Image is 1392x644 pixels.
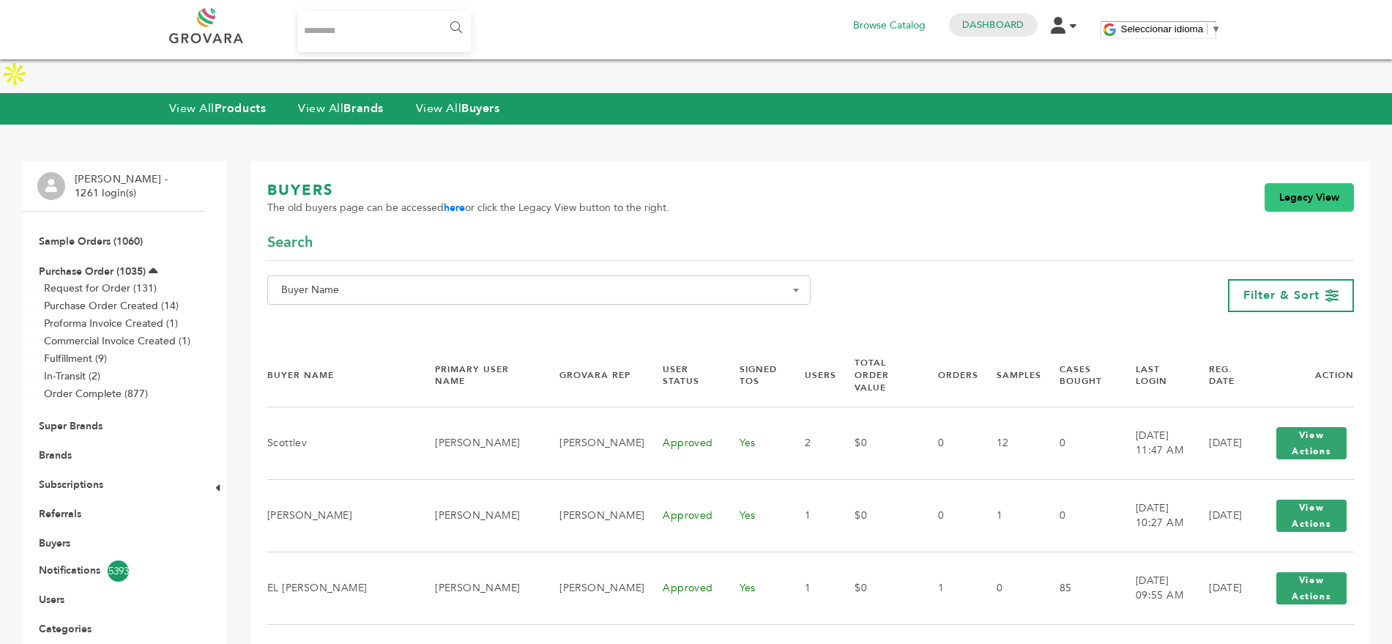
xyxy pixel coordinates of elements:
th: Samples [978,344,1041,407]
td: Approved [644,407,721,479]
a: Subscriptions [39,478,103,492]
td: 0 [920,479,978,552]
td: 85 [1041,552,1117,624]
td: [DATE] [1191,407,1251,479]
th: Reg. Date [1191,344,1251,407]
button: View Actions [1276,427,1347,459]
h1: BUYERS [267,180,669,201]
a: In-Transit (2) [44,369,100,383]
th: Buyer Name [267,344,417,407]
span: Search [267,232,313,253]
span: Buyer Name [275,280,803,300]
td: [PERSON_NAME] [541,552,644,624]
a: Purchase Order Created (14) [44,299,179,313]
a: Seleccionar idioma​ [1121,23,1221,34]
td: [DATE] [1191,552,1251,624]
td: Approved [644,479,721,552]
a: View AllProducts [169,100,267,116]
a: Commercial Invoice Created (1) [44,334,190,348]
th: Last Login [1117,344,1191,407]
span: Filter & Sort [1243,287,1320,303]
td: 0 [920,407,978,479]
td: 0 [1041,407,1117,479]
th: Cases Bought [1041,344,1117,407]
span: 5393 [108,560,129,582]
th: User Status [644,344,721,407]
th: Grovara Rep [541,344,644,407]
td: Approved [644,552,721,624]
a: Order Complete (877) [44,387,148,401]
li: [PERSON_NAME] - 1261 login(s) [75,172,171,201]
th: Users [786,344,836,407]
span: ▼ [1211,23,1221,34]
td: [DATE] [1191,479,1251,552]
img: profile.png [37,172,65,200]
td: [PERSON_NAME] [541,479,644,552]
td: [PERSON_NAME] [417,479,541,552]
span: The old buyers page can be accessed or click the Legacy View button to the right. [267,201,669,215]
a: Super Brands [39,419,103,433]
td: [DATE] 11:47 AM [1117,407,1191,479]
input: Search... [298,11,472,52]
a: Purchase Order (1035) [39,264,146,278]
td: Yes [721,479,787,552]
td: 0 [1041,479,1117,552]
a: Categories [39,622,92,636]
th: Orders [920,344,978,407]
td: 0 [978,552,1041,624]
td: [DATE] 09:55 AM [1117,552,1191,624]
a: Dashboard [962,18,1024,32]
a: Brands [39,448,72,462]
td: $0 [836,552,920,624]
span: Buyer Name [267,275,811,305]
td: Yes [721,552,787,624]
td: 1 [786,552,836,624]
strong: Products [215,100,266,116]
a: here [444,201,465,215]
strong: Buyers [461,100,499,116]
td: EL [PERSON_NAME] [267,552,417,624]
td: 1 [978,479,1041,552]
td: [PERSON_NAME] [541,407,644,479]
a: Browse Catalog [853,18,926,34]
td: [DATE] 10:27 AM [1117,479,1191,552]
a: View AllBrands [298,100,384,116]
td: 1 [920,552,978,624]
th: Signed TOS [721,344,787,407]
td: [PERSON_NAME] [417,552,541,624]
span: Seleccionar idioma [1121,23,1204,34]
th: Total Order Value [836,344,920,407]
span: ​ [1207,23,1207,34]
a: View AllBuyers [416,100,500,116]
a: Referrals [39,507,81,521]
a: Notifications5393 [39,560,188,582]
td: [PERSON_NAME] [417,407,541,479]
a: Proforma Invoice Created (1) [44,317,178,330]
a: Sample Orders (1060) [39,234,143,248]
strong: Brands [343,100,383,116]
td: Scottlev [267,407,417,479]
td: 2 [786,407,836,479]
td: 12 [978,407,1041,479]
a: Users [39,593,64,607]
td: $0 [836,407,920,479]
th: Action [1251,344,1354,407]
a: Fulfillment (9) [44,352,107,366]
button: View Actions [1276,500,1347,532]
td: [PERSON_NAME] [267,479,417,552]
td: Yes [721,407,787,479]
td: 1 [786,479,836,552]
button: View Actions [1276,572,1347,604]
th: Primary User Name [417,344,541,407]
a: Legacy View [1265,183,1354,212]
a: Request for Order (131) [44,281,157,295]
td: $0 [836,479,920,552]
a: Buyers [39,536,70,550]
